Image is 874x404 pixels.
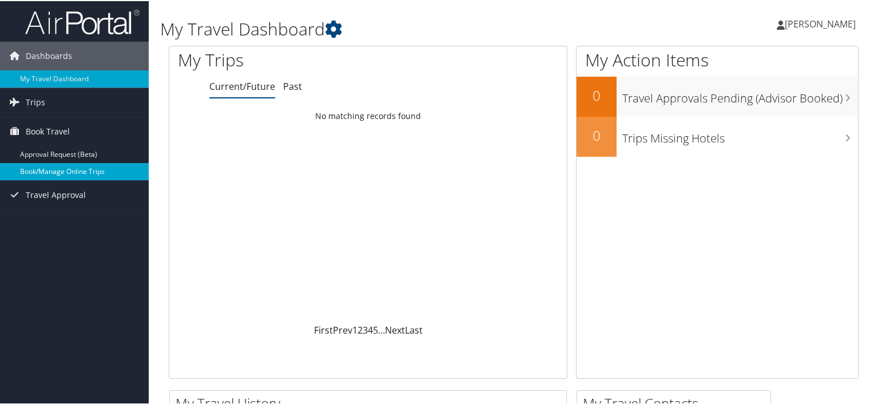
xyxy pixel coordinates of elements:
a: Next [385,323,405,335]
a: 0Travel Approvals Pending (Advisor Booked) [577,76,858,116]
a: 3 [363,323,368,335]
a: 4 [368,323,373,335]
a: Past [283,79,302,92]
a: 5 [373,323,378,335]
a: 0Trips Missing Hotels [577,116,858,156]
span: Travel Approval [26,180,86,208]
h1: My Travel Dashboard [160,16,631,40]
h1: My Action Items [577,47,858,71]
a: First [314,323,333,335]
span: … [378,323,385,335]
span: [PERSON_NAME] [785,17,856,29]
a: [PERSON_NAME] [777,6,867,40]
h3: Travel Approvals Pending (Advisor Booked) [622,84,858,105]
span: Book Travel [26,116,70,145]
span: Dashboards [26,41,72,69]
h3: Trips Missing Hotels [622,124,858,145]
a: 2 [357,323,363,335]
a: Prev [333,323,352,335]
h1: My Trips [178,47,393,71]
h2: 0 [577,85,617,104]
a: 1 [352,323,357,335]
a: Last [405,323,423,335]
td: No matching records found [169,105,567,125]
a: Current/Future [209,79,275,92]
img: airportal-logo.png [25,7,140,34]
h2: 0 [577,125,617,144]
span: Trips [26,87,45,116]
